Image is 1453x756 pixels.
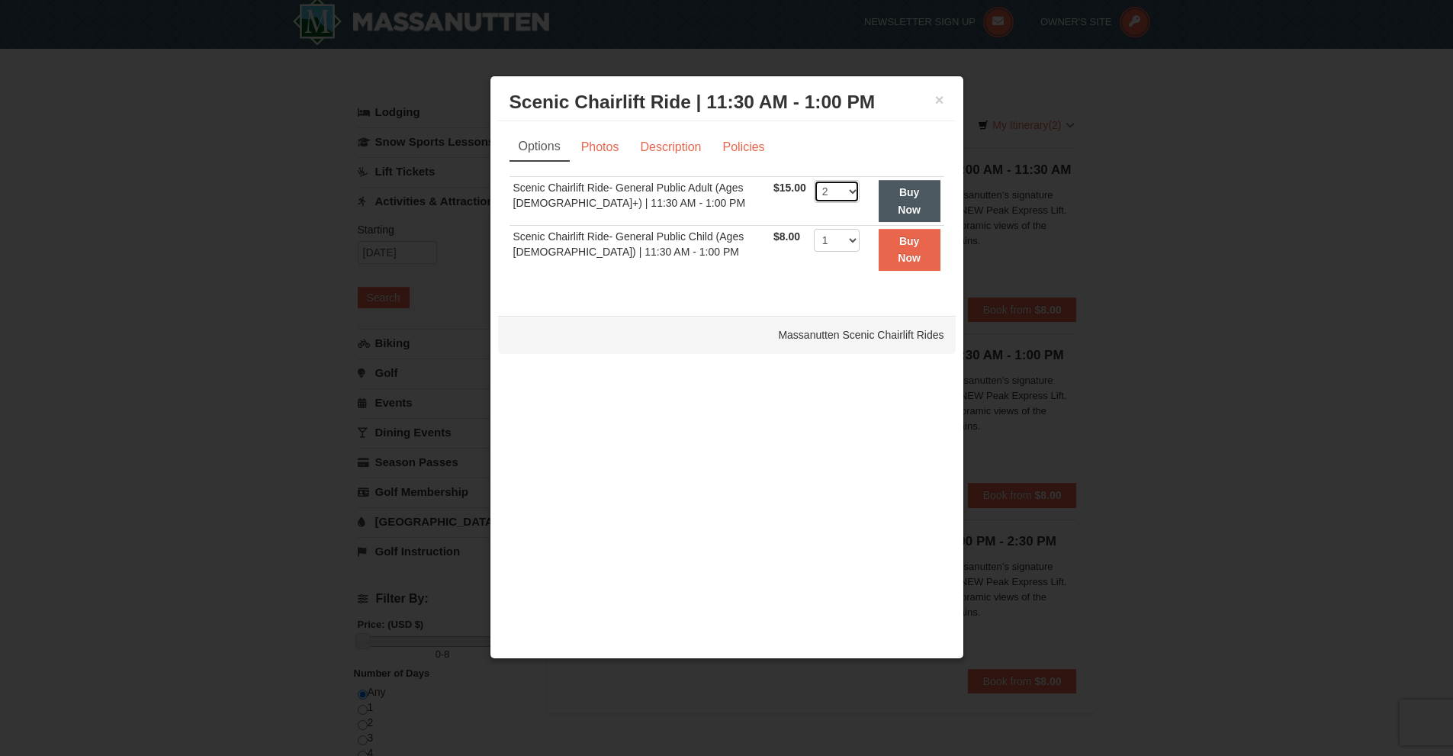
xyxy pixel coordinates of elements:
td: Scenic Chairlift Ride- General Public Adult (Ages [DEMOGRAPHIC_DATA]+) | 11:30 AM - 1:00 PM [510,177,770,226]
button: Buy Now [879,180,940,222]
span: $8.00 [773,230,800,243]
a: Policies [712,133,774,162]
strong: Buy Now [898,235,921,264]
h3: Scenic Chairlift Ride | 11:30 AM - 1:00 PM [510,91,944,114]
a: Options [510,133,570,162]
a: Description [630,133,711,162]
a: Photos [571,133,629,162]
button: Buy Now [879,229,940,271]
strong: Buy Now [898,186,921,215]
span: $15.00 [773,182,806,194]
td: Scenic Chairlift Ride- General Public Child (Ages [DEMOGRAPHIC_DATA]) | 11:30 AM - 1:00 PM [510,225,770,273]
button: × [935,92,944,108]
div: Massanutten Scenic Chairlift Rides [498,316,956,354]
